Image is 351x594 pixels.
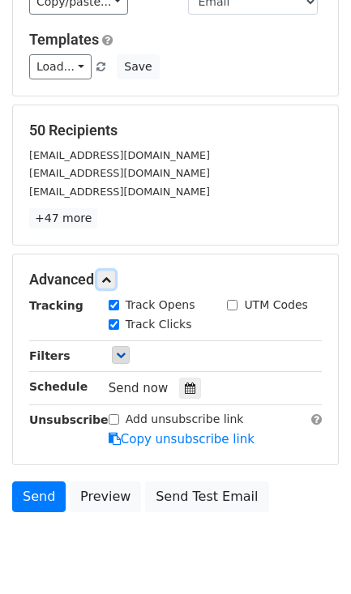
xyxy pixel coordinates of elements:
label: UTM Codes [244,297,307,314]
h5: 50 Recipients [29,122,322,139]
a: Preview [70,481,141,512]
a: +47 more [29,208,97,229]
iframe: Chat Widget [270,516,351,594]
label: Add unsubscribe link [126,411,244,428]
strong: Tracking [29,299,83,312]
label: Track Opens [126,297,195,314]
strong: Filters [29,349,71,362]
button: Save [117,54,159,79]
strong: Schedule [29,380,88,393]
label: Track Clicks [126,316,192,333]
a: Templates [29,31,99,48]
a: Send Test Email [145,481,268,512]
h5: Advanced [29,271,322,288]
small: [EMAIL_ADDRESS][DOMAIN_NAME] [29,149,210,161]
strong: Unsubscribe [29,413,109,426]
small: [EMAIL_ADDRESS][DOMAIN_NAME] [29,167,210,179]
a: Load... [29,54,92,79]
span: Send now [109,381,169,395]
a: Send [12,481,66,512]
small: [EMAIL_ADDRESS][DOMAIN_NAME] [29,186,210,198]
a: Copy unsubscribe link [109,432,255,447]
